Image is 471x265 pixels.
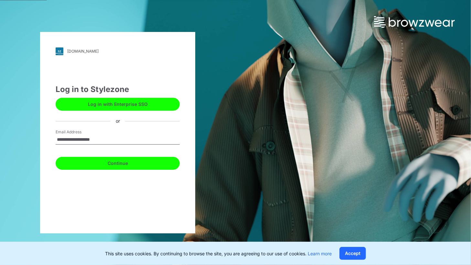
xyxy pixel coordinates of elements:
[67,49,99,54] div: [DOMAIN_NAME]
[339,247,366,260] button: Accept
[111,118,125,125] div: or
[308,251,332,256] a: Learn more
[56,84,180,95] div: Log in to Stylezone
[56,47,180,55] a: [DOMAIN_NAME]
[56,157,180,170] button: Continue
[56,47,63,55] img: svg+xml;base64,PHN2ZyB3aWR0aD0iMjgiIGhlaWdodD0iMjgiIHZpZXdCb3g9IjAgMCAyOCAyOCIgZmlsbD0ibm9uZSIgeG...
[56,129,101,135] label: Email Address
[105,250,332,257] p: This site uses cookies. By continuing to browse the site, you are agreeing to our use of cookies.
[56,98,180,111] button: Log in with Enterprise SSO
[374,16,455,28] img: browzwear-logo.73288ffb.svg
